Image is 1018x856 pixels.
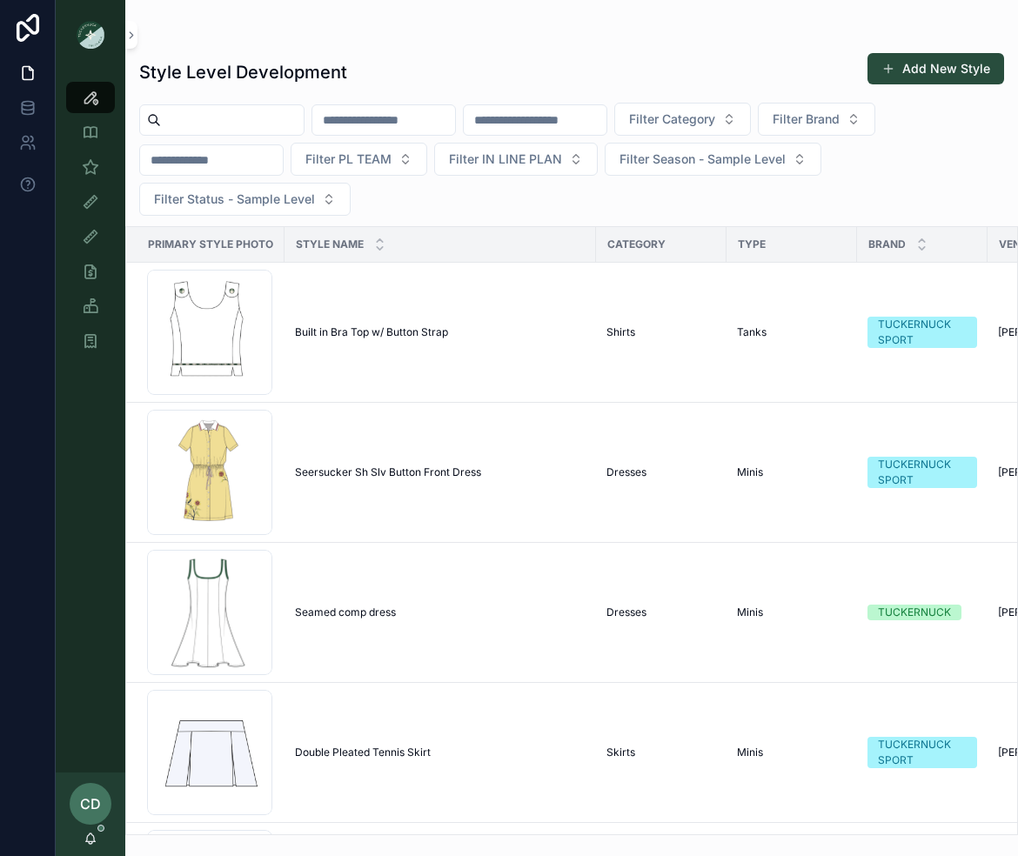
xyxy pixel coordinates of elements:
[867,605,977,620] a: TUCKERNUCK
[867,317,977,348] a: TUCKERNUCK SPORT
[607,237,666,251] span: Category
[878,457,967,488] div: TUCKERNUCK SPORT
[606,465,646,479] span: Dresses
[291,143,427,176] button: Select Button
[295,605,396,619] span: Seamed comp dress
[758,103,875,136] button: Select Button
[868,237,906,251] span: Brand
[139,183,351,216] button: Select Button
[139,60,347,84] h1: Style Level Development
[629,110,715,128] span: Filter Category
[737,325,847,339] a: Tanks
[154,191,315,208] span: Filter Status - Sample Level
[606,746,716,759] a: Skirts
[295,465,481,479] span: Seersucker Sh Slv Button Front Dress
[305,150,392,168] span: Filter PL TEAM
[77,21,104,49] img: App logo
[606,465,716,479] a: Dresses
[295,605,586,619] a: Seamed comp dress
[606,605,716,619] a: Dresses
[56,70,125,379] div: scrollable content
[449,150,562,168] span: Filter IN LINE PLAN
[606,325,635,339] span: Shirts
[295,325,586,339] a: Built in Bra Top w/ Button Strap
[737,746,847,759] a: Minis
[867,53,1004,84] button: Add New Style
[620,150,786,168] span: Filter Season - Sample Level
[737,465,847,479] a: Minis
[867,457,977,488] a: TUCKERNUCK SPORT
[773,110,840,128] span: Filter Brand
[878,605,951,620] div: TUCKERNUCK
[737,605,847,619] a: Minis
[606,325,716,339] a: Shirts
[296,237,364,251] span: Style Name
[295,746,431,759] span: Double Pleated Tennis Skirt
[80,793,101,814] span: CD
[737,325,767,339] span: Tanks
[867,737,977,768] a: TUCKERNUCK SPORT
[737,465,763,479] span: Minis
[148,237,273,251] span: Primary Style Photo
[737,746,763,759] span: Minis
[295,325,448,339] span: Built in Bra Top w/ Button Strap
[878,317,967,348] div: TUCKERNUCK SPORT
[295,465,586,479] a: Seersucker Sh Slv Button Front Dress
[606,605,646,619] span: Dresses
[434,143,598,176] button: Select Button
[737,605,763,619] span: Minis
[738,237,766,251] span: Type
[614,103,751,136] button: Select Button
[295,746,586,759] a: Double Pleated Tennis Skirt
[605,143,821,176] button: Select Button
[878,737,967,768] div: TUCKERNUCK SPORT
[606,746,635,759] span: Skirts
